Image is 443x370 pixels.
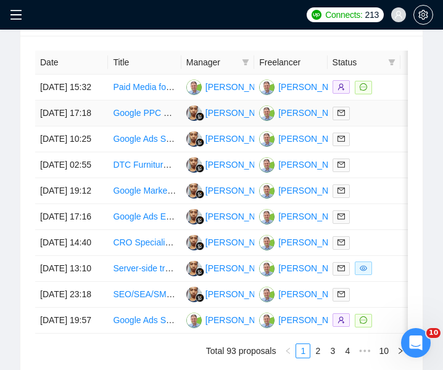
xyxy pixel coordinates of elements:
[196,294,204,302] img: gigradar-bm.png
[205,158,276,171] div: [PERSON_NAME]
[108,308,181,334] td: Google Ads Specialist Needed to Audit & Optimize Campaigns
[108,152,181,178] td: DTC Furniture brand looking for ongoing Google Shopping Ads optimization and management
[108,126,181,152] td: Google Ads Specialist for Campaign Optimization and Scaling
[196,138,204,147] img: gigradar-bm.png
[35,178,108,204] td: [DATE] 19:12
[113,289,311,299] a: SEO/SEA/SMA & Performance Marketing Specialist
[186,105,202,121] img: YA
[35,101,108,126] td: [DATE] 17:18
[205,287,276,301] div: [PERSON_NAME]
[186,131,202,147] img: YA
[360,83,367,91] span: message
[397,347,404,355] span: right
[113,237,306,247] a: CRO Specialist for Health & Supplements Website
[259,185,349,195] a: RC[PERSON_NAME]
[310,343,325,358] li: 2
[108,75,181,101] td: Paid Media for Enterprise E-commerce Users
[259,211,349,221] a: RC[PERSON_NAME]
[113,186,333,195] a: Google Marketing Expert for Scaling E-Commerce Brand`
[355,343,375,358] span: •••
[259,159,349,169] a: RC[PERSON_NAME]
[186,287,202,302] img: YA
[337,109,345,117] span: mail
[186,289,276,298] a: YA[PERSON_NAME]
[413,10,433,20] a: setting
[341,344,354,358] a: 4
[414,10,433,20] span: setting
[375,344,392,358] a: 10
[337,187,345,194] span: mail
[337,83,345,91] span: user-add
[196,242,204,250] img: gigradar-bm.png
[325,8,362,22] span: Connects:
[259,235,275,250] img: RC
[337,290,345,298] span: mail
[108,230,181,256] td: CRO Specialist for Health & Supplements Website
[281,343,296,358] button: left
[259,263,349,273] a: RC[PERSON_NAME]
[35,308,108,334] td: [DATE] 19:57
[108,204,181,230] td: Google Ads Expert Needed for Serviced Accommodation Business
[278,132,349,146] div: [PERSON_NAME]
[113,212,367,221] a: Google Ads Expert Needed for Serviced Accommodation Business
[186,55,237,69] span: Manager
[239,53,252,72] span: filter
[333,55,383,69] span: Status
[259,287,275,302] img: RC
[393,343,408,358] button: right
[35,75,108,101] td: [DATE] 15:32
[205,184,276,197] div: [PERSON_NAME]
[259,237,349,247] a: RC[PERSON_NAME]
[296,344,310,358] a: 1
[186,237,276,247] a: YA[PERSON_NAME]
[35,126,108,152] td: [DATE] 10:25
[205,106,276,120] div: [PERSON_NAME]
[375,343,393,358] li: 10
[278,313,349,327] div: [PERSON_NAME]
[325,343,340,358] li: 3
[337,265,345,272] span: mail
[205,261,276,275] div: [PERSON_NAME]
[242,59,249,66] span: filter
[186,107,276,117] a: YA[PERSON_NAME]
[312,10,321,20] img: upwork-logo.png
[281,343,296,358] li: Previous Page
[113,134,349,144] a: Google Ads Specialist for Campaign Optimization and Scaling
[205,80,276,94] div: [PERSON_NAME]
[394,10,403,19] span: user
[340,343,355,358] li: 4
[206,343,276,358] li: Total 93 proposals
[386,53,398,72] span: filter
[35,51,108,75] th: Date
[196,268,204,276] img: gigradar-bm.png
[113,82,287,92] a: Paid Media for Enterprise E-commerce Users
[186,314,276,324] a: RC[PERSON_NAME]
[196,216,204,224] img: gigradar-bm.png
[186,133,276,143] a: YA[PERSON_NAME]
[10,9,22,21] span: menu
[186,159,276,169] a: YA[PERSON_NAME]
[113,315,352,325] a: Google Ads Specialist Needed to Audit & Optimize Campaigns
[35,256,108,282] td: [DATE] 13:10
[326,344,339,358] a: 3
[186,313,202,328] img: RC
[205,132,276,146] div: [PERSON_NAME]
[259,183,275,199] img: RC
[205,313,276,327] div: [PERSON_NAME]
[254,51,327,75] th: Freelancer
[388,59,395,66] span: filter
[113,108,292,118] a: Google PPC Campaign Optimization Specialist
[278,210,349,223] div: [PERSON_NAME]
[426,328,441,338] span: 10
[311,344,325,358] a: 2
[360,265,367,272] span: eye
[186,235,202,250] img: YA
[278,158,349,171] div: [PERSON_NAME]
[108,282,181,308] td: SEO/SEA/SMA & Performance Marketing Specialist
[278,236,349,249] div: [PERSON_NAME]
[365,8,379,22] span: 213
[205,210,276,223] div: [PERSON_NAME]
[196,112,204,121] img: gigradar-bm.png
[284,347,292,355] span: left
